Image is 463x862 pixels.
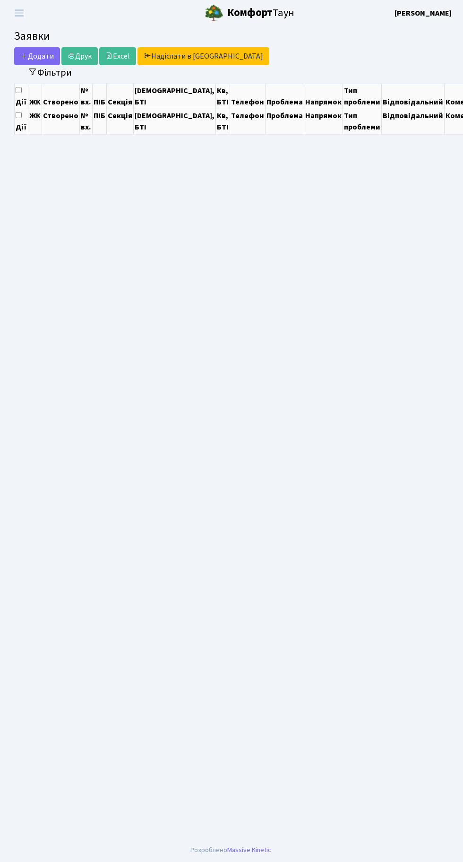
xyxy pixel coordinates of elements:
[382,109,445,134] th: Відповідальний
[42,84,80,109] th: Створено
[216,109,230,134] th: Кв, БТІ
[80,84,93,109] th: № вх.
[190,845,273,855] div: Розроблено .
[205,4,223,23] img: logo.png
[134,109,216,134] th: [DEMOGRAPHIC_DATA], БТІ
[61,47,98,65] a: Друк
[266,109,304,134] th: Проблема
[227,5,273,20] b: Комфорт
[14,28,50,44] span: Заявки
[14,47,60,65] a: Додати
[266,84,304,109] th: Проблема
[20,51,54,61] span: Додати
[394,8,452,19] a: [PERSON_NAME]
[394,8,452,18] b: [PERSON_NAME]
[28,84,42,109] th: ЖК
[28,109,42,134] th: ЖК
[15,109,28,134] th: Дії
[107,84,134,109] th: Секція
[93,84,107,109] th: ПІБ
[304,109,343,134] th: Напрямок
[99,47,136,65] a: Excel
[42,109,80,134] th: Створено
[343,84,382,109] th: Тип проблеми
[230,109,266,134] th: Телефон
[304,84,343,109] th: Напрямок
[93,109,107,134] th: ПІБ
[107,109,134,134] th: Секція
[343,109,382,134] th: Тип проблеми
[80,109,93,134] th: № вх.
[8,5,31,21] button: Переключити навігацію
[227,5,294,21] span: Таун
[22,65,78,80] button: Переключити фільтри
[134,84,216,109] th: [DEMOGRAPHIC_DATA], БТІ
[216,84,230,109] th: Кв, БТІ
[227,845,271,855] a: Massive Kinetic
[382,84,445,109] th: Відповідальний
[137,47,269,65] a: Надіслати в [GEOGRAPHIC_DATA]
[15,84,28,109] th: Дії
[230,84,266,109] th: Телефон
